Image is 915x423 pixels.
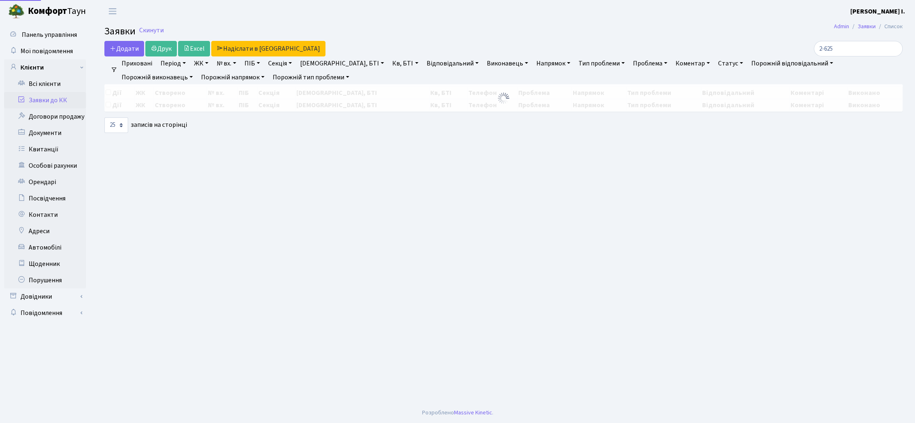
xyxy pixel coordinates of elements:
[4,272,86,288] a: Порушення
[297,56,387,70] a: [DEMOGRAPHIC_DATA], БТІ
[4,239,86,256] a: Автомобілі
[4,108,86,125] a: Договори продажу
[28,4,67,18] b: Комфорт
[4,59,86,76] a: Клієнти
[483,56,531,70] a: Виконавець
[20,47,73,56] span: Мої повідомлення
[118,56,156,70] a: Приховані
[198,70,268,84] a: Порожній напрямок
[4,256,86,272] a: Щоденник
[533,56,574,70] a: Напрямок
[497,92,510,105] img: Обробка...
[4,92,86,108] a: Заявки до КК
[4,305,86,321] a: Повідомлення
[104,117,187,133] label: записів на сторінці
[4,76,86,92] a: Всі клієнти
[575,56,628,70] a: Тип проблеми
[4,174,86,190] a: Орендарі
[265,56,295,70] a: Секція
[241,56,263,70] a: ПІБ
[4,43,86,59] a: Мої повідомлення
[4,125,86,141] a: Документи
[4,141,86,157] a: Квитанції
[672,56,713,70] a: Коментар
[454,408,492,417] a: Massive Kinetic
[834,22,849,31] a: Admin
[422,408,493,417] div: Розроблено .
[4,288,86,305] a: Довідники
[4,223,86,239] a: Адреси
[8,3,25,20] img: logo.png
[850,7,905,16] a: [PERSON_NAME] І.
[110,44,139,53] span: Додати
[269,70,352,84] a: Порожній тип проблеми
[211,41,325,56] a: Надіслати в [GEOGRAPHIC_DATA]
[858,22,876,31] a: Заявки
[118,70,196,84] a: Порожній виконавець
[22,30,77,39] span: Панель управління
[104,117,128,133] select: записів на сторінці
[157,56,189,70] a: Період
[630,56,671,70] a: Проблема
[139,27,164,34] a: Скинути
[389,56,421,70] a: Кв, БТІ
[715,56,746,70] a: Статус
[104,41,144,56] a: Додати
[748,56,836,70] a: Порожній відповідальний
[28,4,86,18] span: Таун
[814,41,903,56] input: Пошук...
[4,157,86,174] a: Особові рахунки
[876,22,903,31] li: Список
[4,190,86,207] a: Посвідчення
[4,207,86,223] a: Контакти
[102,4,123,18] button: Переключити навігацію
[178,41,210,56] a: Excel
[104,24,136,38] span: Заявки
[191,56,212,70] a: ЖК
[4,27,86,43] a: Панель управління
[423,56,482,70] a: Відповідальний
[213,56,239,70] a: № вх.
[145,41,177,56] a: Друк
[822,18,915,35] nav: breadcrumb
